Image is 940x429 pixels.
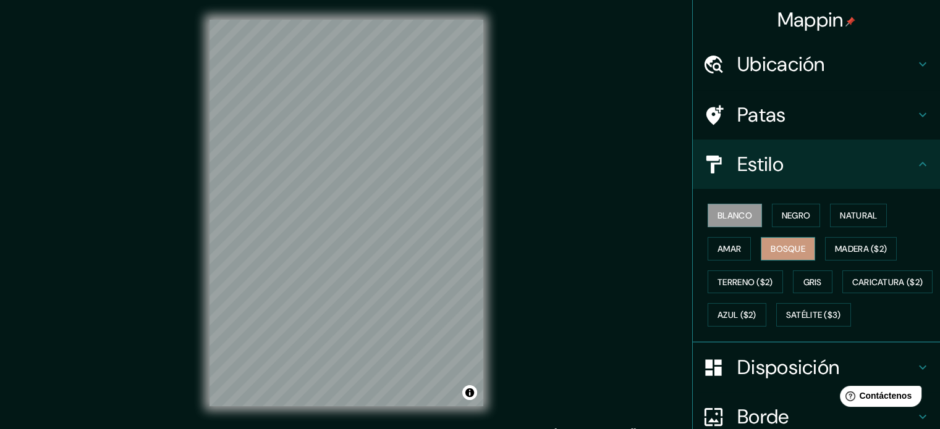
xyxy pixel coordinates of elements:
font: Terreno ($2) [718,277,773,288]
img: pin-icon.png [845,17,855,27]
button: Madera ($2) [825,237,897,260]
font: Ubicación [737,51,825,77]
button: Azul ($2) [708,303,766,327]
iframe: Lanzador de widgets de ayuda [830,381,926,415]
font: Blanco [718,210,752,221]
button: Amar [708,237,751,260]
font: Madera ($2) [835,243,887,254]
font: Disposición [737,354,839,380]
button: Bosque [761,237,815,260]
button: Caricatura ($2) [842,270,933,294]
font: Amar [718,243,741,254]
font: Natural [840,210,877,221]
div: Ubicación [693,40,940,89]
button: Gris [793,270,832,294]
button: Negro [772,204,821,227]
font: Mappin [777,7,844,33]
button: Blanco [708,204,762,227]
div: Estilo [693,140,940,189]
font: Caricatura ($2) [852,277,923,288]
button: Terreno ($2) [708,270,783,294]
canvas: Mapa [210,20,483,406]
font: Estilo [737,151,784,177]
font: Azul ($2) [718,310,756,321]
button: Activar o desactivar atribución [462,385,477,400]
button: Natural [830,204,887,227]
font: Negro [782,210,811,221]
font: Gris [803,277,822,288]
button: Satélite ($3) [776,303,851,327]
div: Patas [693,90,940,140]
font: Satélite ($3) [786,310,841,321]
font: Bosque [771,243,805,254]
div: Disposición [693,343,940,392]
font: Patas [737,102,786,128]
